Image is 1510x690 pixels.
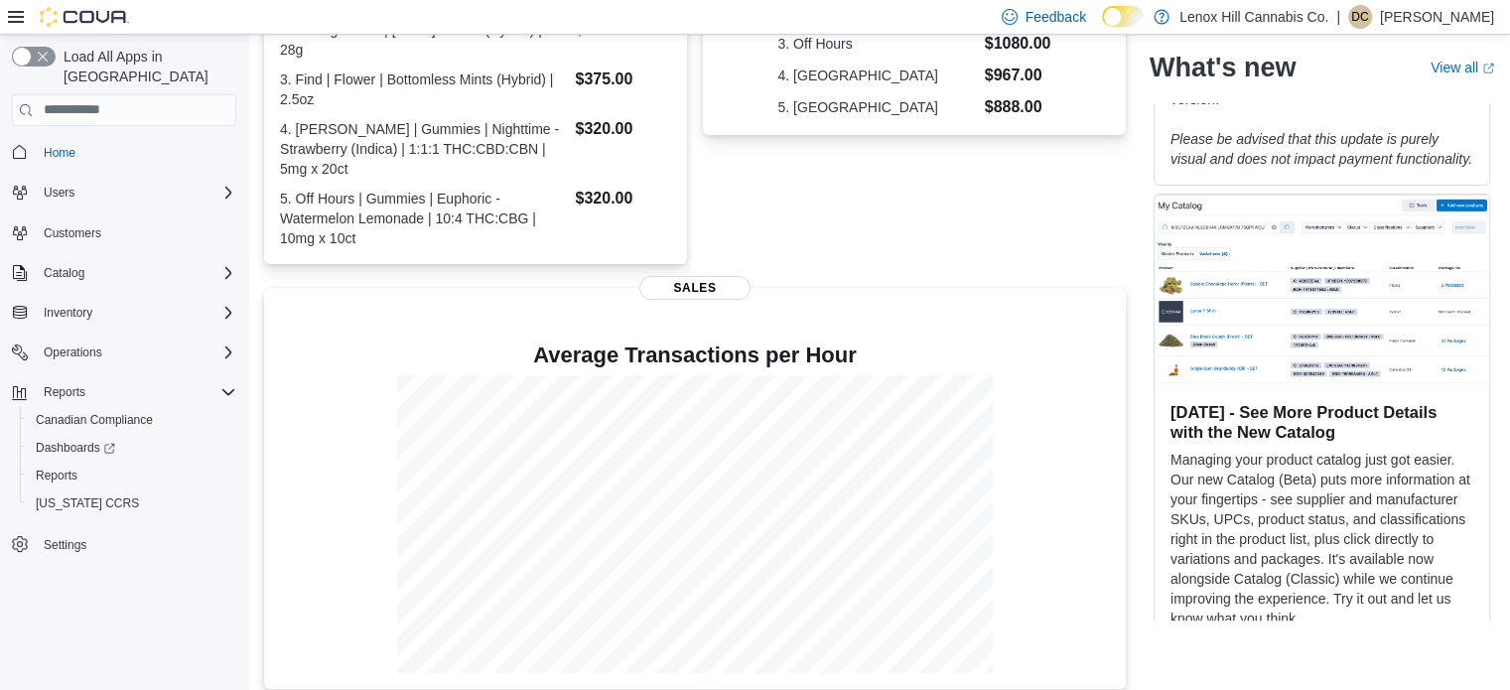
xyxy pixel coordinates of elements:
[777,66,976,85] dt: 4. [GEOGRAPHIC_DATA]
[1170,402,1473,442] h3: [DATE] - See More Product Details with the New Catalog
[4,179,244,207] button: Users
[44,345,102,360] span: Operations
[1348,5,1372,29] div: Dominick Cuffaro
[1380,5,1494,29] p: [PERSON_NAME]
[575,117,670,141] dd: $320.00
[1102,6,1144,27] input: Dark Mode
[4,218,244,247] button: Customers
[1150,52,1296,83] h2: What's new
[280,344,1110,367] h4: Average Transactions per Hour
[36,380,236,404] span: Reports
[28,491,147,515] a: [US_STATE] CCRS
[36,261,236,285] span: Catalog
[28,436,236,460] span: Dashboards
[20,462,244,489] button: Reports
[4,259,244,287] button: Catalog
[20,489,244,517] button: [US_STATE] CCRS
[1351,5,1368,29] span: DC
[575,68,670,91] dd: $375.00
[36,341,110,364] button: Operations
[44,305,92,321] span: Inventory
[36,341,236,364] span: Operations
[4,138,244,167] button: Home
[1102,27,1103,28] span: Dark Mode
[280,119,567,179] dt: 4. [PERSON_NAME] | Gummies | Nighttime - Strawberry (Indica) | 1:1:1 THC:CBD:CBN | 5mg x 20ct
[28,464,85,487] a: Reports
[36,181,236,205] span: Users
[44,537,86,553] span: Settings
[777,34,976,54] dt: 3. Off Hours
[639,276,751,300] span: Sales
[1170,450,1473,628] p: Managing your product catalog just got easier. Our new Catalog (Beta) puts more information at yo...
[36,533,94,557] a: Settings
[36,301,100,325] button: Inventory
[36,301,236,325] span: Inventory
[1170,131,1472,167] em: Please be advised that this update is purely visual and does not impact payment functionality.
[36,412,153,428] span: Canadian Compliance
[280,189,567,248] dt: 5. Off Hours | Gummies | Euphoric - Watermelon Lemonade | 10:4 THC:CBG | 10mg x 10ct
[36,380,93,404] button: Reports
[36,140,236,165] span: Home
[56,47,236,86] span: Load All Apps in [GEOGRAPHIC_DATA]
[1179,5,1328,29] p: Lenox Hill Cannabis Co.
[36,220,236,245] span: Customers
[4,339,244,366] button: Operations
[36,221,109,245] a: Customers
[1336,5,1340,29] p: |
[36,141,83,165] a: Home
[1026,7,1086,27] span: Feedback
[985,64,1051,87] dd: $967.00
[575,187,670,210] dd: $320.00
[1431,60,1494,75] a: View allExternal link
[44,145,75,161] span: Home
[28,436,123,460] a: Dashboards
[12,130,236,611] nav: Complex example
[20,434,244,462] a: Dashboards
[44,185,74,201] span: Users
[40,7,129,27] img: Cova
[36,531,236,556] span: Settings
[1482,63,1494,74] svg: External link
[985,95,1051,119] dd: $888.00
[280,20,567,60] dt: 2. Rolling Green | [DATE] Dream (Hybrid) | 28g
[985,32,1051,56] dd: $1080.00
[4,299,244,327] button: Inventory
[44,384,85,400] span: Reports
[28,408,236,432] span: Canadian Compliance
[36,181,82,205] button: Users
[36,468,77,483] span: Reports
[36,495,139,511] span: [US_STATE] CCRS
[20,406,244,434] button: Canadian Compliance
[4,529,244,558] button: Settings
[44,225,101,241] span: Customers
[44,265,84,281] span: Catalog
[4,378,244,406] button: Reports
[36,440,115,456] span: Dashboards
[280,69,567,109] dt: 3. Find | Flower | Bottomless Mints (Hybrid) | 2.5oz
[36,261,92,285] button: Catalog
[777,97,976,117] dt: 5. [GEOGRAPHIC_DATA]
[28,491,236,515] span: Washington CCRS
[28,408,161,432] a: Canadian Compliance
[28,464,236,487] span: Reports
